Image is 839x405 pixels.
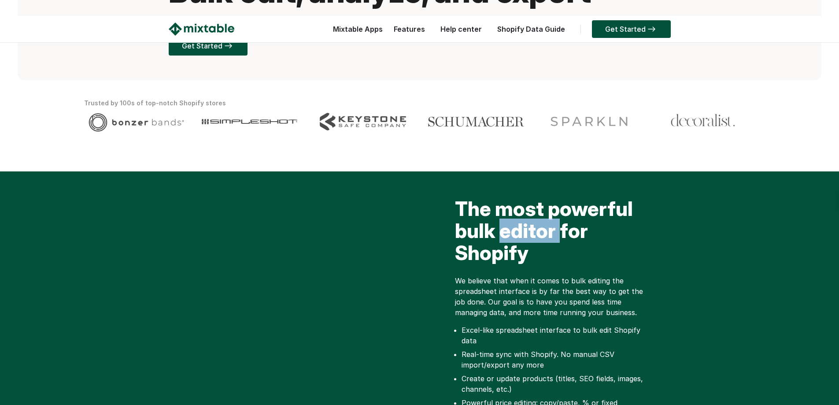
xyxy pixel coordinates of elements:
[455,275,653,318] p: We believe that when it comes to bulk editing the spreadsheet interface is by far the best way to...
[462,349,653,370] li: Real-time sync with Shopify. No manual CSV import/export any more
[169,22,234,36] img: Mixtable logo
[493,25,569,33] a: Shopify Data Guide
[320,113,406,130] img: Client logo
[222,43,234,48] img: arrow-right.svg
[547,113,632,130] img: Client logo
[84,98,755,108] div: Trusted by 100s of top-notch Shopify stores
[428,113,524,130] img: Client logo
[462,325,653,346] li: Excel-like spreadsheet interface to bulk edit Shopify data
[169,36,248,56] a: Get Started
[670,113,736,128] img: Client logo
[89,113,184,132] img: Client logo
[389,25,429,33] a: Features
[329,22,383,40] div: Mixtable Apps
[592,20,671,38] a: Get Started
[436,25,486,33] a: Help center
[202,113,297,130] img: Client logo
[646,26,658,32] img: arrow-right.svg
[462,373,653,394] li: Create or update products (titles, SEO fields, images, channels, etc.)
[455,198,653,268] h2: The most powerful bulk editor for Shopify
